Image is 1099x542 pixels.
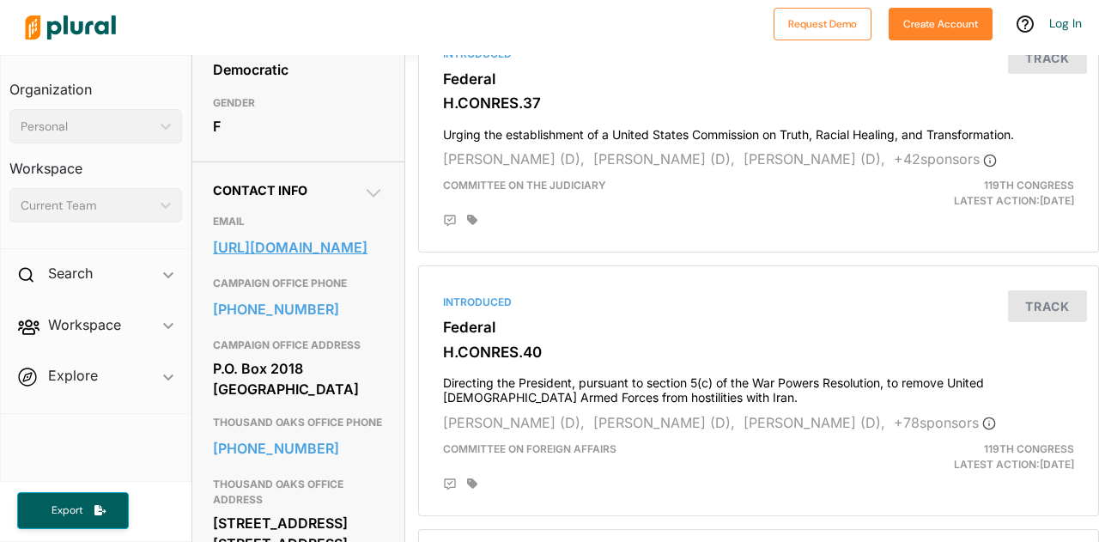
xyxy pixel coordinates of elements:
h3: H.CONRES.40 [443,344,1074,361]
span: [PERSON_NAME] (D), [744,150,885,167]
h3: Workspace [9,143,182,181]
span: [PERSON_NAME] (D), [593,414,735,431]
span: + 78 sponsor s [894,414,996,431]
button: Request Demo [774,8,871,40]
div: Democratic [213,57,384,82]
button: Export [17,492,129,529]
button: Track [1008,290,1087,322]
div: Add tags [467,478,477,490]
h3: THOUSAND OAKS OFFICE PHONE [213,412,384,433]
span: Export [39,503,94,518]
div: F [213,113,384,139]
button: Track [1008,42,1087,74]
h3: GENDER [213,93,384,113]
h3: EMAIL [213,211,384,232]
h3: Federal [443,70,1074,88]
span: [PERSON_NAME] (D), [443,414,585,431]
span: Committee on Foreign Affairs [443,442,616,455]
div: Personal [21,118,154,136]
span: [PERSON_NAME] (D), [593,150,735,167]
h3: CAMPAIGN OFFICE ADDRESS [213,335,384,356]
div: Add tags [467,214,477,226]
h3: THOUSAND OAKS OFFICE ADDRESS [213,474,384,510]
div: P.O. Box 2018 [GEOGRAPHIC_DATA] [213,356,384,402]
div: Introduced [443,295,1074,310]
button: Create Account [889,8,993,40]
h3: CAMPAIGN OFFICE PHONE [213,273,384,294]
span: [PERSON_NAME] (D), [443,150,585,167]
a: Request Demo [774,14,871,32]
a: [PHONE_NUMBER] [213,435,384,461]
a: [URL][DOMAIN_NAME] [213,234,384,260]
div: Add Position Statement [443,478,457,491]
span: 119th Congress [984,179,1074,192]
h2: Search [48,264,93,283]
span: [PERSON_NAME] (D), [744,414,885,431]
a: Log In [1049,15,1082,31]
h3: Organization [9,64,182,102]
a: [PHONE_NUMBER] [213,296,384,322]
div: Current Team [21,197,154,215]
span: + 42 sponsor s [894,150,997,167]
h3: Federal [443,319,1074,336]
span: Contact Info [213,183,307,198]
h4: Urging the establishment of a United States Commission on Truth, Racial Healing, and Transformation. [443,119,1074,143]
span: 119th Congress [984,442,1074,455]
a: Create Account [889,14,993,32]
span: Committee on the Judiciary [443,179,606,192]
div: Latest Action: [DATE] [868,442,1087,472]
div: Latest Action: [DATE] [868,178,1087,209]
div: Add Position Statement [443,214,457,228]
h3: H.CONRES.37 [443,94,1074,112]
h4: Directing the President, pursuant to section 5(c) of the War Powers Resolution, to remove United ... [443,368,1074,405]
